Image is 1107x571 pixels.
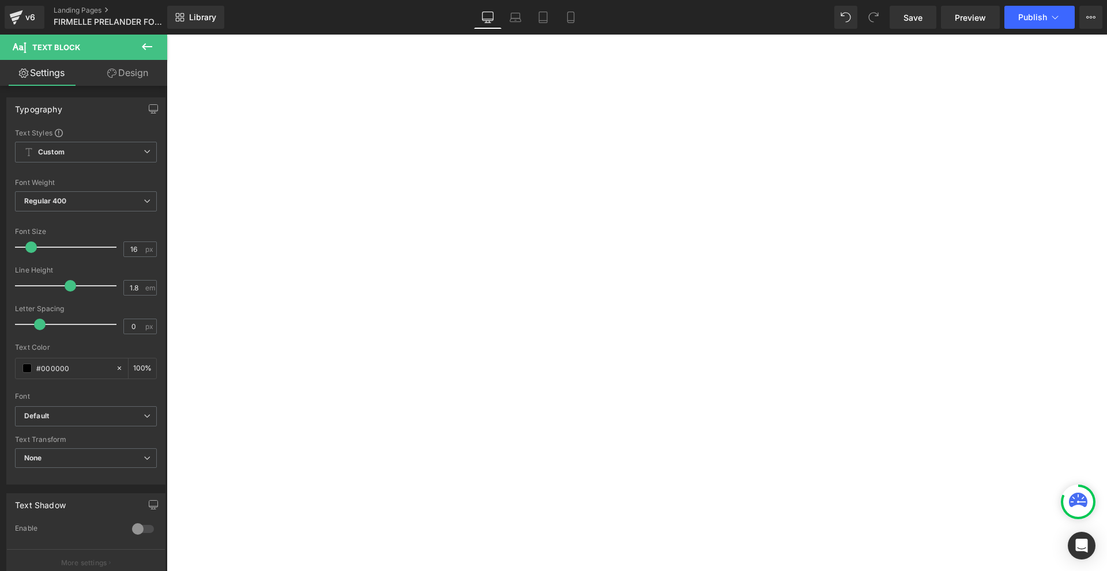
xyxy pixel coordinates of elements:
a: Tablet [529,6,557,29]
span: px [145,323,155,330]
div: Text Shadow [15,494,66,510]
span: Preview [955,12,986,24]
a: Preview [941,6,1000,29]
b: Regular 400 [24,196,67,205]
i: Default [24,411,49,421]
a: New Library [167,6,224,29]
div: Font Weight [15,179,157,187]
button: Publish [1004,6,1075,29]
button: Undo [834,6,857,29]
button: More [1079,6,1102,29]
span: FIRMELLE PRELANDER FOR HORMONAL THIGHS [54,17,164,27]
div: Line Height [15,266,157,274]
a: Design [86,60,170,86]
div: Font Size [15,228,157,236]
div: Font [15,392,157,400]
b: None [24,453,42,462]
div: Typography [15,98,62,114]
div: Text Styles [15,128,157,137]
div: Text Transform [15,436,157,444]
div: Open Intercom Messenger [1068,532,1095,559]
span: Text Block [32,43,80,52]
div: Enable [15,524,121,536]
a: Laptop [502,6,529,29]
a: Mobile [557,6,585,29]
span: Library [189,12,216,22]
div: % [129,358,156,379]
div: v6 [23,10,37,25]
input: Color [36,362,110,375]
b: Custom [38,148,65,157]
span: Publish [1018,13,1047,22]
a: Desktop [474,6,502,29]
span: px [145,245,155,253]
div: Text Color [15,343,157,351]
a: Landing Pages [54,6,186,15]
button: Redo [862,6,885,29]
a: v6 [5,6,44,29]
span: Save [903,12,922,24]
div: Letter Spacing [15,305,157,313]
p: More settings [61,558,107,568]
span: em [145,284,155,292]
